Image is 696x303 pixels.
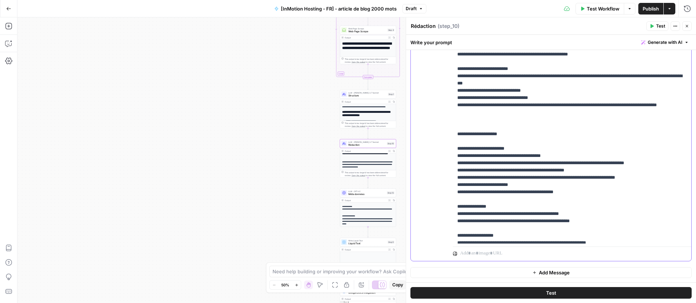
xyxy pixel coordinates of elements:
div: This output is too large & has been abbreviated for review. to view the full content. [345,171,394,177]
button: [InMotion Hosting - FR] - article de blog 2000 mots [270,3,401,14]
span: Copy [392,282,403,288]
g: Edge from step_13 to step_5 [368,227,369,237]
button: Test Workflow [576,3,624,14]
div: Step 13 [387,191,394,195]
span: 50% [281,282,289,288]
span: LLM · [PERSON_NAME] 3.7 Sonnet [348,141,385,144]
span: Copy the output [352,125,365,127]
button: Publish [638,3,663,14]
span: Test [546,289,556,296]
div: Step 1 [388,93,394,96]
span: [InMotion Hosting - FR] - article de blog 2000 mots [281,5,397,12]
span: Copy the output [352,61,365,63]
button: Test [410,287,692,299]
div: Step 4 [388,29,395,32]
button: Draft [402,4,426,13]
div: Output [345,100,386,103]
div: Output [345,248,386,251]
span: Generate with AI [648,39,682,46]
button: Add Message [410,267,692,278]
g: Edge from step_3-iteration-end to step_1 [368,79,369,90]
g: Edge from step_3 to step_4 [368,15,369,25]
span: Copy the output [352,174,365,177]
g: Edge from step_10 to step_13 [368,178,369,188]
span: Liquid Text [348,242,386,245]
span: Publish [643,5,659,12]
textarea: Rédaction [411,22,436,30]
div: Output [345,36,386,39]
span: Add Message [539,269,570,276]
div: Step 5 [388,241,394,244]
span: Méta données [348,192,385,196]
button: Generate with AI [638,38,692,47]
span: Write Liquid Text [348,239,386,242]
span: LLM · GPT-4.1 [348,190,385,193]
span: Rédaction [348,143,385,147]
div: Output [345,199,386,202]
button: Copy [389,280,406,290]
div: Complete [363,75,373,79]
span: Test [656,23,665,29]
span: Draft [406,5,417,12]
span: Web Page Scrape [348,30,386,33]
span: Web Page Scrape [348,27,386,30]
div: Write Liquid TextLiquid TextStep 5Output [340,238,396,276]
div: This output is too large & has been abbreviated for review. to view the full content. [345,58,394,63]
div: Complete [340,75,396,79]
div: Write your prompt [406,35,696,50]
div: Step 10 [387,142,394,145]
span: Structure [348,94,386,97]
span: ( step_10 ) [438,22,459,30]
button: Test [646,21,668,31]
span: LLM · [PERSON_NAME] 3.7 Sonnet [348,91,386,94]
div: Output [345,150,386,153]
g: Edge from step_1 to step_10 [368,128,369,139]
div: Output [345,298,386,300]
div: This output is too large & has been abbreviated for review. to view the full content. [345,122,394,128]
span: Test Workflow [587,5,619,12]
